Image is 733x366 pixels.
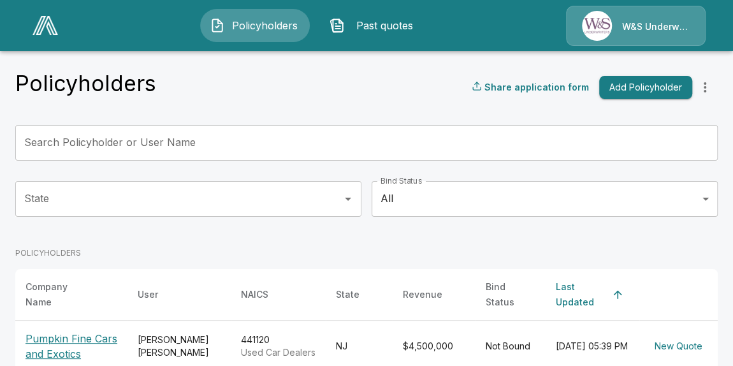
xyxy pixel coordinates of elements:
[556,279,606,310] div: Last Updated
[403,287,442,302] div: Revenue
[138,287,158,302] div: User
[15,70,156,97] h4: Policyholders
[692,75,718,100] button: more
[320,9,430,42] button: Past quotes IconPast quotes
[230,18,300,33] span: Policyholders
[594,76,692,99] a: Add Policyholder
[650,335,708,358] button: New Quote
[599,76,692,99] button: Add Policyholder
[25,331,117,362] p: Pumpkin Fine Cars and Exotics
[138,333,221,359] div: [PERSON_NAME] [PERSON_NAME]
[210,18,225,33] img: Policyholders Icon
[241,333,316,359] div: 441120
[350,18,420,33] span: Past quotes
[475,269,546,321] th: Bind Status
[339,190,357,208] button: Open
[336,287,359,302] div: State
[372,181,718,217] div: All
[330,18,345,33] img: Past quotes Icon
[33,16,58,35] img: AA Logo
[15,247,718,259] p: POLICYHOLDERS
[25,279,94,310] div: Company Name
[241,346,316,359] p: Used Car Dealers
[484,80,589,94] p: Share application form
[381,175,422,186] label: Bind Status
[200,9,310,42] button: Policyholders IconPolicyholders
[241,287,268,302] div: NAICS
